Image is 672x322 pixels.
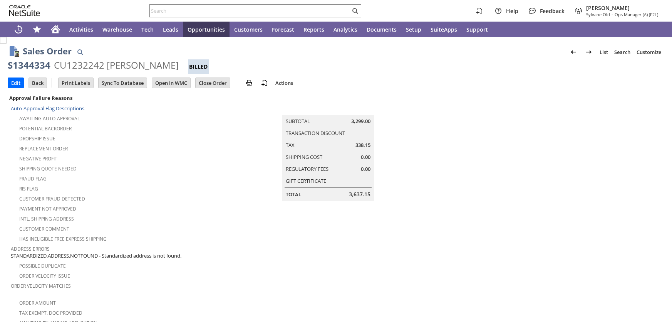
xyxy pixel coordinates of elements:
span: Leads [163,26,178,33]
img: Quick Find [75,47,85,57]
div: S1344334 [8,59,50,71]
div: CU1232242 [PERSON_NAME] [54,59,179,71]
a: Support [462,22,493,37]
input: Open In WMC [152,78,190,88]
input: Print Labels [59,78,93,88]
a: Warehouse [98,22,137,37]
span: Support [466,26,488,33]
a: Recent Records [9,22,28,37]
a: Payment not approved [19,206,76,212]
h1: Sales Order [23,45,72,57]
a: Potential Backorder [19,125,72,132]
span: [PERSON_NAME] [586,4,658,12]
a: Regulatory Fees [286,165,328,172]
span: Opportunities [188,26,225,33]
a: List [597,46,611,58]
a: Replacement Order [19,145,68,152]
a: Dropship Issue [19,135,55,142]
a: Order Velocity Matches [11,283,71,289]
a: Customers [230,22,267,37]
input: Search [150,6,350,15]
span: Setup [406,26,421,33]
img: Previous [569,47,578,57]
div: Billed [188,59,209,74]
a: Order Amount [19,300,56,306]
img: Next [584,47,593,57]
span: Help [506,7,518,15]
a: Auto-Approval Flag Descriptions [11,105,84,112]
svg: Home [51,25,60,34]
span: Sylvane Old [586,12,610,17]
svg: Search [350,6,360,15]
a: Intl. Shipping Address [19,216,74,222]
svg: logo [9,5,40,16]
span: 338.15 [355,142,370,149]
img: print.svg [245,78,254,88]
span: 3,299.00 [351,118,370,125]
input: Edit [8,78,23,88]
a: SuiteApps [426,22,462,37]
a: Activities [65,22,98,37]
a: Actions [272,79,296,86]
a: Analytics [329,22,362,37]
input: Close Order [196,78,230,88]
a: Leads [158,22,183,37]
svg: Shortcuts [32,25,42,34]
span: 3,637.15 [349,191,370,198]
span: 0.00 [361,165,370,173]
a: Customer Comment [19,226,69,232]
a: Has Ineligible Free Express Shipping [19,236,107,242]
a: Address Errors [11,246,50,252]
a: Fraud Flag [19,175,47,182]
span: Ops Manager (A) (F2L) [615,12,658,17]
a: Tax [286,142,295,148]
svg: Recent Records [14,25,23,34]
a: Shipping Quote Needed [19,165,77,172]
input: Sync To Database [99,78,147,88]
a: Search [611,46,633,58]
span: Documents [367,26,397,33]
img: add-record.svg [260,78,269,88]
span: 0.00 [361,153,370,161]
a: Customize [633,46,664,58]
span: Tech [141,26,154,33]
span: Analytics [333,26,357,33]
input: Back [29,78,47,88]
a: Tax Exempt. Doc Provided [19,310,82,316]
a: Reports [299,22,329,37]
span: Reports [303,26,324,33]
a: Tech [137,22,158,37]
span: Feedback [540,7,565,15]
div: Shortcuts [28,22,46,37]
span: - [612,12,613,17]
a: Total [286,191,301,198]
a: Gift Certificate [286,177,326,184]
span: Forecast [272,26,294,33]
span: Warehouse [102,26,132,33]
a: Possible Duplicate [19,263,66,269]
a: Forecast [267,22,299,37]
a: Subtotal [286,118,310,125]
div: Approval Failure Reasons [8,93,223,103]
a: Transaction Discount [286,130,345,137]
span: SuiteApps [431,26,457,33]
a: Shipping Cost [286,153,322,160]
a: Negative Profit [19,155,57,162]
a: RIS flag [19,185,38,192]
a: Awaiting Auto-Approval [19,115,80,122]
a: Opportunities [183,22,230,37]
span: Activities [69,26,93,33]
a: Home [46,22,65,37]
a: Setup [401,22,426,37]
caption: Summary [282,103,374,115]
a: Order Velocity Issue [19,273,70,279]
a: Documents [362,22,401,37]
span: STANDARDIZED.ADDRESS.NOTFOUND - Standardized address is not found. [11,252,181,260]
span: Customers [234,26,263,33]
a: Customer Fraud Detected [19,196,85,202]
